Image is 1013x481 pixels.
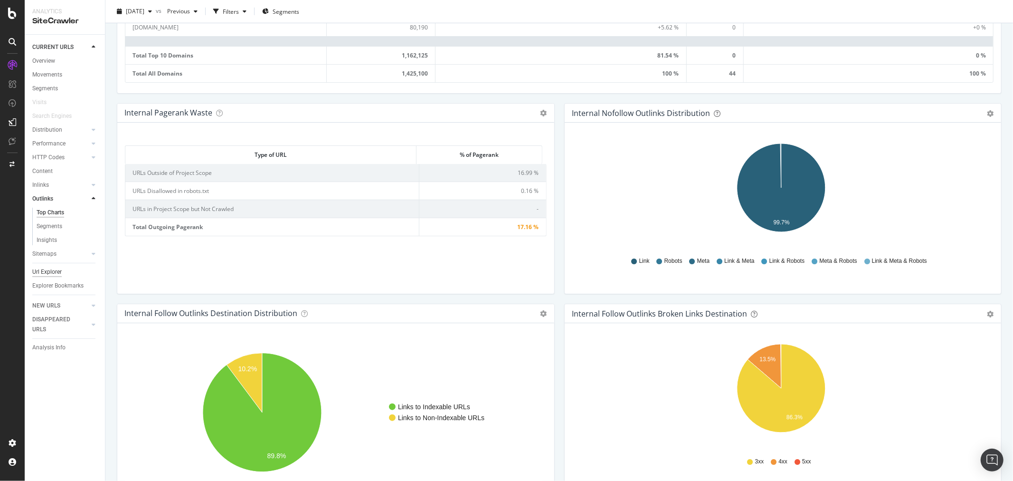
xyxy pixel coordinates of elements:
a: Segments [32,84,98,94]
text: 99.7% [773,220,789,226]
span: vs [156,6,163,14]
h4: Internal Follow Outlinks Destination Distribution [124,307,297,320]
a: Top Charts [37,208,98,218]
div: Segments [37,221,62,231]
td: 100 % [435,64,686,82]
text: Links to Indexable URLs [398,403,470,411]
span: - [537,205,539,213]
text: 13.5% [759,356,776,363]
div: Analytics [32,8,97,16]
td: [DOMAIN_NAME] [125,18,327,36]
span: 16.99 % [518,169,539,177]
td: 0 % [744,46,993,64]
div: Movements [32,70,62,80]
a: Content [32,166,98,176]
div: Visits [32,97,47,107]
a: Sitemaps [32,249,89,259]
th: Type of URL [125,146,417,164]
svg: A chart. [572,138,990,248]
span: Previous [163,7,190,15]
div: Open Intercom Messenger [981,449,1004,471]
td: 0 [687,46,744,64]
h4: Internal Pagerank Waste [124,106,212,119]
div: Search Engines [32,111,72,121]
a: CURRENT URLS [32,42,89,52]
a: Distribution [32,125,89,135]
div: gear [987,110,994,117]
a: Segments [37,221,98,231]
td: 0 [687,18,744,36]
td: 81.54 % [435,46,686,64]
a: Movements [32,70,98,80]
a: DISAPPEARED URLS [32,315,89,335]
div: NEW URLS [32,301,60,311]
div: Filters [223,7,239,15]
div: Inlinks [32,180,49,190]
span: Link [639,257,650,265]
th: % of Pagerank [417,146,542,164]
span: Segments [273,7,299,15]
a: Analysis Info [32,343,98,353]
button: Segments [258,4,303,19]
button: [DATE] [113,4,156,19]
span: Link & Meta [724,257,754,265]
span: 3xx [755,458,764,466]
div: Top Charts [37,208,64,218]
a: Outlinks [32,194,89,204]
div: Performance [32,139,66,149]
span: 2025 Sep. 22nd [126,7,144,15]
a: Search Engines [32,111,81,121]
div: Url Explorer [32,267,62,277]
span: 4xx [778,458,787,466]
span: Meta [697,257,710,265]
a: HTTP Codes [32,153,89,163]
div: SiteCrawler [32,16,97,27]
a: Url Explorer [32,267,98,277]
div: Analysis Info [32,343,66,353]
td: 80,190 [327,18,435,36]
a: Insights [37,235,98,245]
span: 17.16 % [518,223,539,231]
button: Previous [163,4,201,19]
i: Options [540,110,547,116]
span: 0.16 % [521,187,539,195]
span: 5xx [802,458,811,466]
div: Distribution [32,125,62,135]
td: Total All Domains [125,64,327,82]
td: +0 % [744,18,993,36]
td: Total Top 10 Domains [125,46,327,64]
button: Filters [209,4,250,19]
span: Meta & Robots [819,257,857,265]
div: Segments [32,84,58,94]
text: Links to Non-Indexable URLs [398,414,484,422]
div: Overview [32,56,55,66]
td: URLs Outside of Project Scope [125,164,419,182]
td: URLs in Project Scope but Not Crawled [125,200,419,218]
div: Explorer Bookmarks [32,281,84,291]
td: 1,162,125 [327,46,435,64]
div: Internal Nofollow Outlinks Distribution [572,108,710,118]
div: Insights [37,235,57,245]
a: Performance [32,139,89,149]
text: 86.3% [786,414,803,421]
td: 100 % [744,64,993,82]
span: Link & Robots [769,257,805,265]
td: URLs Disallowed in robots.txt [125,182,419,200]
div: DISAPPEARED URLS [32,315,80,335]
div: CURRENT URLS [32,42,74,52]
td: 44 [687,64,744,82]
div: Internal Follow Outlinks Broken Links Destination [572,309,748,318]
a: NEW URLS [32,301,89,311]
div: HTTP Codes [32,153,65,163]
a: Explorer Bookmarks [32,281,98,291]
td: 1,425,100 [327,64,435,82]
div: Sitemaps [32,249,57,259]
div: gear [987,311,994,317]
a: Inlinks [32,180,89,190]
div: Outlinks [32,194,53,204]
a: Overview [32,56,98,66]
a: Visits [32,97,56,107]
div: Content [32,166,53,176]
text: 89.8% [267,452,286,460]
i: Options [540,310,547,317]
